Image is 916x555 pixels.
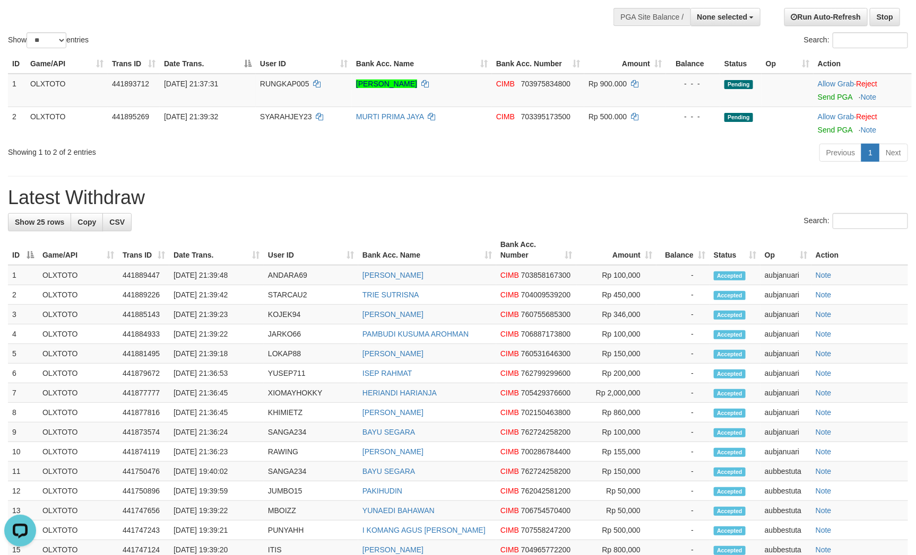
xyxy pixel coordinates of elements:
a: [PERSON_NAME] [362,271,424,279]
td: OLXTOTO [38,442,118,462]
a: [PERSON_NAME] [362,545,424,554]
td: [DATE] 21:36:24 [169,422,264,442]
th: Amount: activate to sort column ascending [584,54,666,74]
td: aubjanuari [761,364,811,383]
span: CIMB [500,506,519,515]
input: Search: [833,213,908,229]
td: 7 [8,383,38,403]
span: Accepted [714,507,746,516]
td: - [656,305,710,324]
span: CIMB [500,271,519,279]
td: aubbestuta [761,501,811,521]
span: Accepted [714,311,746,320]
span: Copy 703395173500 to clipboard [521,112,571,121]
td: [DATE] 21:39:22 [169,324,264,344]
td: PUNYAHH [264,521,358,540]
div: Showing 1 to 2 of 2 entries [8,143,374,157]
td: - [656,285,710,305]
td: aubjanuari [761,285,811,305]
td: - [656,422,710,442]
span: CIMB [496,112,515,121]
th: Balance: activate to sort column ascending [656,235,710,265]
span: Rp 900.000 [589,80,627,88]
span: CIMB [500,408,519,417]
a: [PERSON_NAME] [362,310,424,319]
span: Copy [77,218,96,226]
td: 441747243 [118,521,169,540]
td: [DATE] 19:39:59 [169,481,264,501]
span: · [818,80,856,88]
a: I KOMANG AGUS [PERSON_NAME] [362,526,486,534]
td: - [656,265,710,285]
td: 2 [8,285,38,305]
td: aubjanuari [761,442,811,462]
a: Send PGA [818,126,852,134]
a: Send PGA [818,93,852,101]
span: Accepted [714,350,746,359]
td: OLXTOTO [38,501,118,521]
td: aubbestuta [761,521,811,540]
span: Copy 762042581200 to clipboard [521,487,571,495]
a: CSV [102,213,132,231]
a: Note [861,126,877,134]
h1: Latest Withdraw [8,187,908,208]
a: MURTI PRIMA JAYA [356,112,424,121]
td: - [656,364,710,383]
td: - [656,324,710,344]
td: aubbestuta [761,462,811,481]
a: YUNAEDI BAHAWAN [362,506,435,515]
span: Copy 702150463800 to clipboard [521,408,571,417]
span: Copy 700286784400 to clipboard [521,447,571,456]
a: Next [879,144,908,162]
label: Show entries [8,32,89,48]
a: Note [816,271,832,279]
span: CIMB [500,330,519,338]
th: User ID: activate to sort column ascending [264,235,358,265]
span: Copy 703975834800 to clipboard [521,80,571,88]
td: - [656,442,710,462]
th: ID: activate to sort column descending [8,235,38,265]
th: Game/API: activate to sort column ascending [38,235,118,265]
td: - [656,344,710,364]
a: 1 [861,144,879,162]
a: Note [816,408,832,417]
span: Accepted [714,271,746,280]
span: CIMB [496,80,515,88]
td: - [656,383,710,403]
td: XIOMAYHOKKY [264,383,358,403]
td: KHIMIETZ [264,403,358,422]
span: CIMB [500,467,519,475]
th: Trans ID: activate to sort column ascending [108,54,160,74]
td: Rp 150,000 [576,462,656,481]
td: - [656,481,710,501]
a: TRIE SUTRISNA [362,290,419,299]
td: 441750476 [118,462,169,481]
a: Stop [870,8,900,26]
td: OLXTOTO [38,481,118,501]
button: None selected [690,8,761,26]
td: Rp 500,000 [576,521,656,540]
label: Search: [804,32,908,48]
th: Bank Acc. Name: activate to sort column ascending [352,54,492,74]
span: Copy 704009539200 to clipboard [521,290,571,299]
th: Status [720,54,762,74]
td: Rp 860,000 [576,403,656,422]
a: [PERSON_NAME] [362,349,424,358]
th: ID [8,54,26,74]
a: PAKIHUDIN [362,487,402,495]
th: Bank Acc. Name: activate to sort column ascending [358,235,496,265]
td: [DATE] 21:36:45 [169,403,264,422]
span: CIMB [500,349,519,358]
td: Rp 100,000 [576,324,656,344]
td: 1 [8,265,38,285]
a: BAYU SEGARA [362,428,415,436]
a: Note [816,428,832,436]
td: OLXTOTO [38,265,118,285]
td: · [814,74,912,107]
td: [DATE] 21:36:45 [169,383,264,403]
td: 10 [8,442,38,462]
span: Copy 760531646300 to clipboard [521,349,571,358]
span: Copy 703858167300 to clipboard [521,271,571,279]
th: Op: activate to sort column ascending [761,235,811,265]
td: [DATE] 21:36:53 [169,364,264,383]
